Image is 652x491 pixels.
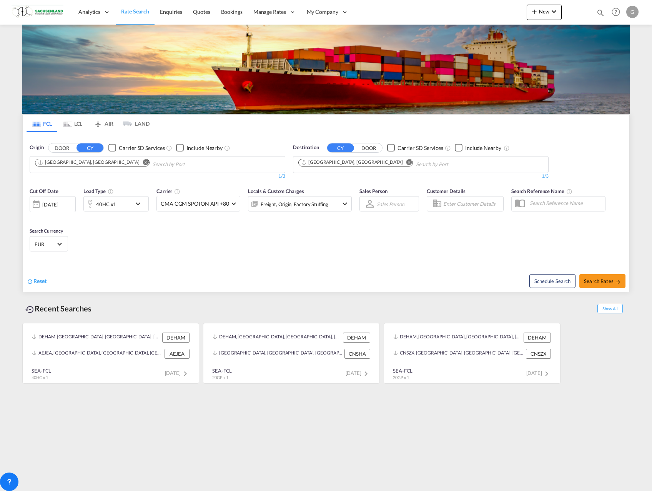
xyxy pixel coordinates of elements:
[393,375,409,380] span: 20GP x 1
[108,144,165,152] md-checkbox: Checkbox No Ink
[30,196,76,212] div: [DATE]
[93,119,103,125] md-icon: icon-airplane
[346,370,371,376] span: [DATE]
[30,211,35,222] md-datepicker: Select
[119,115,150,132] md-tab-item: LAND
[22,323,199,384] recent-search-card: DEHAM, [GEOGRAPHIC_DATA], [GEOGRAPHIC_DATA], [GEOGRAPHIC_DATA], [GEOGRAPHIC_DATA] DEHAMAEJEA, [GE...
[524,333,551,343] div: DEHAM
[307,8,338,16] span: My Company
[30,173,285,180] div: 1/3
[224,145,230,151] md-icon: Unchecked: Ignores neighbouring ports when fetching rates.Checked : Includes neighbouring ports w...
[38,159,141,166] div: Press delete to remove this chip.
[566,188,572,195] md-icon: Your search will be saved by the below given name
[293,144,319,151] span: Destination
[579,274,625,288] button: Search Ratesicon-arrow-right
[27,115,57,132] md-tab-item: FCL
[221,8,243,15] span: Bookings
[133,199,146,208] md-icon: icon-chevron-down
[193,8,210,15] span: Quotes
[83,196,149,211] div: 40HC x1icon-chevron-down
[30,188,58,194] span: Cut Off Date
[511,188,572,194] span: Search Reference Name
[530,8,559,15] span: New
[181,369,190,378] md-icon: icon-chevron-right
[174,188,180,195] md-icon: The selected Trucker/Carrierwill be displayed in the rate results If the rates are from another f...
[530,7,539,16] md-icon: icon-plus 400-fg
[596,8,605,20] div: icon-magnify
[176,144,223,152] md-checkbox: Checkbox No Ink
[615,279,621,285] md-icon: icon-arrow-right
[529,274,575,288] button: Note: By default Schedule search will only considerorigin ports, destination ports and cut off da...
[160,8,182,15] span: Enquiries
[597,304,623,313] span: Show All
[261,199,328,210] div: Freight Origin Factory Stuffing
[387,144,443,152] md-checkbox: Checkbox No Ink
[427,188,466,194] span: Customer Details
[361,369,371,378] md-icon: icon-chevron-right
[376,198,405,210] md-select: Sales Person
[393,349,524,359] div: CNSZX, Shenzhen, China, Greater China & Far East Asia, Asia Pacific
[344,349,370,359] div: CNSHA
[96,199,116,210] div: 40HC x1
[27,278,33,285] md-icon: icon-refresh
[301,159,403,166] div: Jebel Ali, AEJEA
[596,8,605,17] md-icon: icon-magnify
[504,145,510,151] md-icon: Unchecked: Ignores neighbouring ports when fetching rates.Checked : Includes neighbouring ports w...
[33,278,47,284] span: Reset
[527,5,562,20] button: icon-plus 400-fgNewicon-chevron-down
[526,349,551,359] div: CNSZX
[32,367,51,374] div: SEA-FCL
[609,5,622,18] span: Help
[27,277,47,286] div: icon-refreshReset
[156,188,180,194] span: Carrier
[248,196,352,211] div: Freight Origin Factory Stuffingicon-chevron-down
[584,278,621,284] span: Search Rates
[165,349,190,359] div: AEJEA
[248,188,304,194] span: Locals & Custom Charges
[30,228,63,234] span: Search Currency
[162,333,190,343] div: DEHAM
[30,144,43,151] span: Origin
[119,144,165,152] div: Carrier SD Services
[186,144,223,152] div: Include Nearby
[526,370,551,376] span: [DATE]
[443,198,501,210] input: Enter Customer Details
[77,143,103,152] button: CY
[35,241,56,248] span: EUR
[48,143,75,152] button: DOOR
[88,115,119,132] md-tab-item: AIR
[384,323,561,384] recent-search-card: DEHAM, [GEOGRAPHIC_DATA], [GEOGRAPHIC_DATA], [GEOGRAPHIC_DATA], [GEOGRAPHIC_DATA] DEHAMCNSZX, [GE...
[301,159,404,166] div: Press delete to remove this chip.
[526,197,605,209] input: Search Reference Name
[297,156,492,171] md-chips-wrap: Chips container. Use arrow keys to select chips.
[32,375,48,380] span: 40HC x 1
[42,201,58,208] div: [DATE]
[108,188,114,195] md-icon: icon-information-outline
[293,173,549,180] div: 1/3
[416,158,489,171] input: Chips input.
[34,156,229,171] md-chips-wrap: Chips container. Use arrow keys to select chips.
[393,367,412,374] div: SEA-FCL
[138,159,149,167] button: Remove
[626,6,639,18] div: G
[212,375,228,380] span: 20GP x 1
[393,333,522,343] div: DEHAM, Hamburg, Germany, Western Europe, Europe
[32,349,163,359] div: AEJEA, Jebel Ali, United Arab Emirates, Middle East, Middle East
[355,143,382,152] button: DOOR
[83,188,114,194] span: Load Type
[78,8,100,16] span: Analytics
[359,188,388,194] span: Sales Person
[401,159,412,167] button: Remove
[398,144,443,152] div: Carrier SD Services
[327,143,354,152] button: CY
[38,159,139,166] div: Hamburg, DEHAM
[465,144,501,152] div: Include Nearby
[161,200,229,208] span: CMA CGM SPOTON API +80
[25,305,35,314] md-icon: icon-backup-restore
[166,145,172,151] md-icon: Unchecked: Search for CY (Container Yard) services for all selected carriers.Checked : Search for...
[445,145,451,151] md-icon: Unchecked: Search for CY (Container Yard) services for all selected carriers.Checked : Search for...
[455,144,501,152] md-checkbox: Checkbox No Ink
[549,7,559,16] md-icon: icon-chevron-down
[22,300,95,317] div: Recent Searches
[57,115,88,132] md-tab-item: LCL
